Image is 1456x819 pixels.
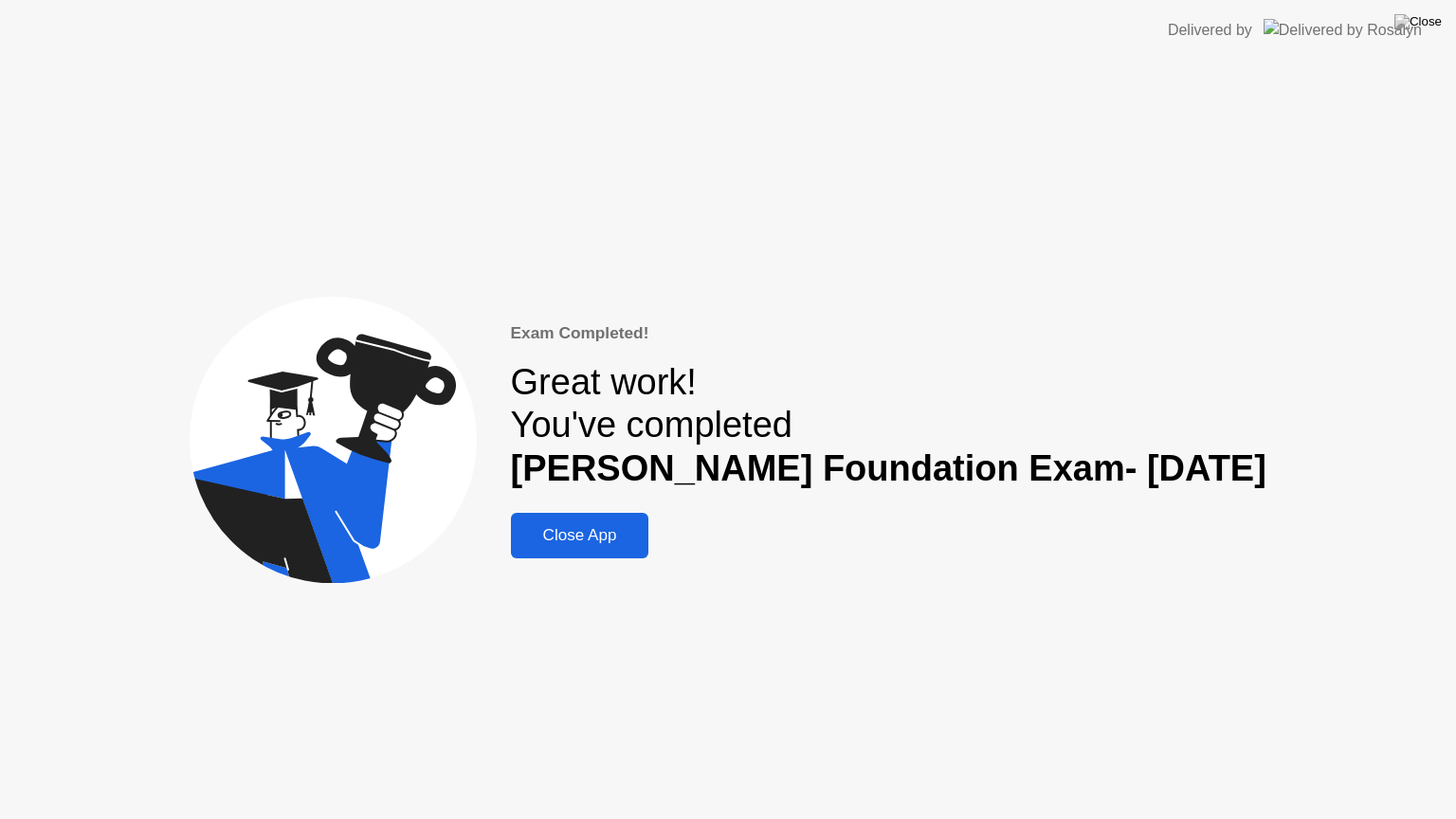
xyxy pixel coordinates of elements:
div: Exam Completed! [511,321,1266,346]
b: [PERSON_NAME] Foundation Exam- [DATE] [511,448,1266,488]
img: Delivered by Rosalyn [1264,19,1422,41]
div: Great work! You've completed [511,361,1266,491]
div: Delivered by [1168,19,1252,42]
div: Close App [517,526,644,545]
img: Close [1394,14,1442,29]
button: Close App [511,513,649,558]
